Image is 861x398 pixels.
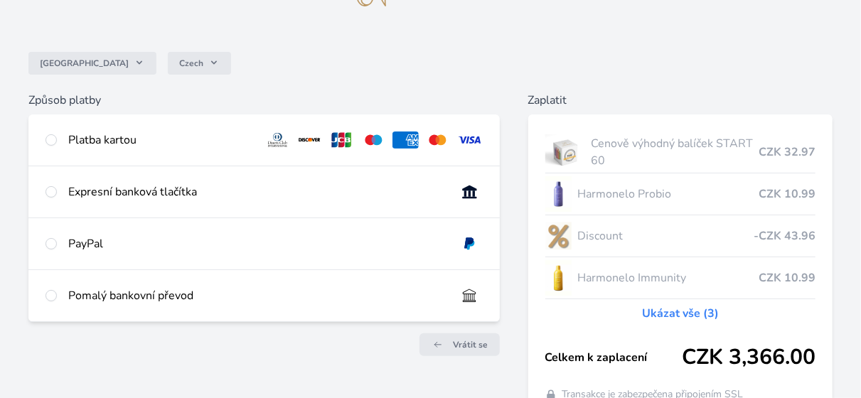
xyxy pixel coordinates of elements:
img: bankTransfer_IBAN.svg [456,287,483,304]
img: discover.svg [296,131,323,149]
span: Vrátit se [454,339,488,350]
img: diners.svg [264,131,291,149]
img: start.jpg [545,134,586,170]
span: Cenově výhodný balíček START 60 [591,135,759,169]
img: mc.svg [424,131,451,149]
div: Expresní banková tlačítka [68,183,445,200]
span: -CZK 43.96 [754,227,815,244]
div: Platba kartou [68,131,253,149]
img: IMMUNITY_se_stinem_x-lo.jpg [545,260,572,296]
img: paypal.svg [456,235,483,252]
h6: Zaplatit [528,92,833,109]
span: [GEOGRAPHIC_DATA] [40,58,129,69]
img: discount-lo.png [545,218,572,254]
a: Vrátit se [419,333,500,356]
img: jcb.svg [328,131,355,149]
span: CZK 10.99 [759,269,815,286]
span: CZK 10.99 [759,185,815,203]
span: Harmonelo Immunity [577,269,759,286]
img: visa.svg [456,131,483,149]
img: CLEAN_PROBIO_se_stinem_x-lo.jpg [545,176,572,212]
button: [GEOGRAPHIC_DATA] [28,52,156,75]
div: PayPal [68,235,445,252]
h6: Způsob platby [28,92,500,109]
span: Celkem k zaplacení [545,349,682,366]
span: Harmonelo Probio [577,185,759,203]
span: Discount [577,227,754,244]
span: CZK 32.97 [759,144,815,161]
span: Czech [179,58,203,69]
img: onlineBanking_CZ.svg [456,183,483,200]
div: Pomalý bankovní převod [68,287,445,304]
img: amex.svg [392,131,419,149]
button: Czech [168,52,231,75]
a: Ukázat vše (3) [642,305,719,322]
span: CZK 3,366.00 [682,345,815,370]
img: maestro.svg [360,131,387,149]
